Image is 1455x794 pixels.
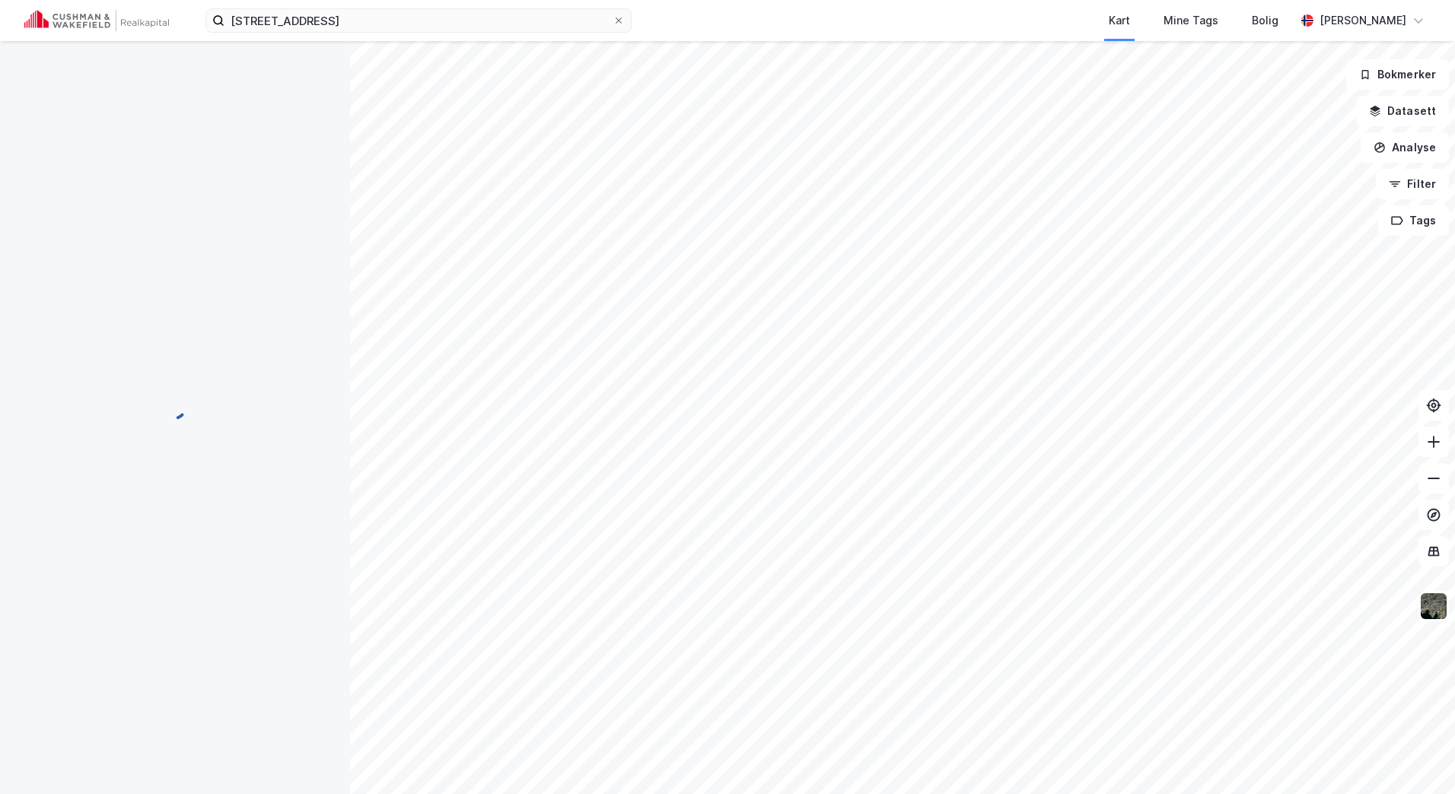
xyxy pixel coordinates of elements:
[1356,96,1449,126] button: Datasett
[163,396,187,421] img: spinner.a6d8c91a73a9ac5275cf975e30b51cfb.svg
[1320,11,1406,30] div: [PERSON_NAME]
[224,9,613,32] input: Søk på adresse, matrikkel, gårdeiere, leietakere eller personer
[1376,169,1449,199] button: Filter
[1164,11,1218,30] div: Mine Tags
[1361,132,1449,163] button: Analyse
[1379,721,1455,794] div: Kontrollprogram for chat
[1346,59,1449,90] button: Bokmerker
[1252,11,1278,30] div: Bolig
[1378,205,1449,236] button: Tags
[1419,592,1448,621] img: 9k=
[1379,721,1455,794] iframe: Chat Widget
[24,10,169,31] img: cushman-wakefield-realkapital-logo.202ea83816669bd177139c58696a8fa1.svg
[1109,11,1130,30] div: Kart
